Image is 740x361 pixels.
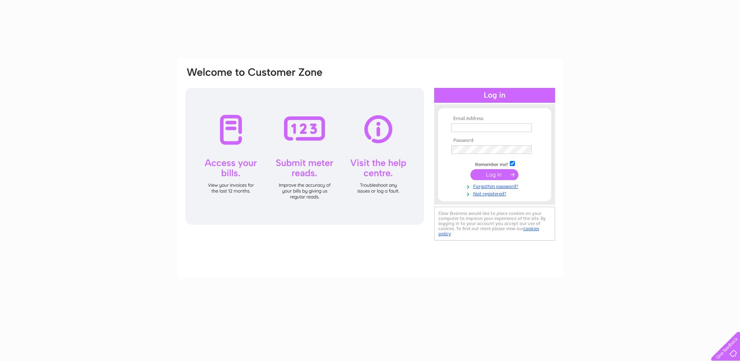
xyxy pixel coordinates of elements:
[451,182,540,189] a: Forgotten password?
[449,160,540,168] td: Remember me?
[470,169,518,180] input: Submit
[449,116,540,122] th: Email Address:
[434,207,555,241] div: Clear Business would like to place cookies on your computer to improve your experience of the sit...
[451,189,540,197] a: Not registered?
[449,138,540,143] th: Password:
[438,226,539,236] a: cookies policy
